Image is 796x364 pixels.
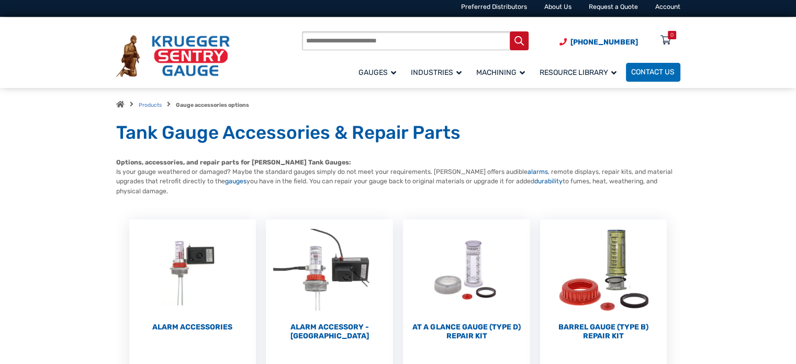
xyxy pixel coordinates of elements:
strong: Gauge accessories options [176,102,249,108]
h2: Alarm Accessories [129,323,256,332]
img: Alarm Accessories [129,219,256,321]
a: Phone Number (920) 434-8860 [559,37,638,48]
a: Visit product category Alarm Accessories [129,219,256,332]
a: About Us [544,3,571,10]
a: Visit product category At a Glance Gauge (Type D) Repair Kit [403,219,530,341]
a: Products [139,102,162,108]
img: At a Glance Gauge (Type D) Repair Kit [403,219,530,321]
h1: Tank Gauge Accessories & Repair Parts [116,122,680,145]
span: [PHONE_NUMBER] [570,38,638,47]
a: Resource Library [534,61,626,83]
div: 0 [670,31,674,39]
a: Request a Quote [589,3,638,10]
img: Alarm Accessory - DC [266,219,393,321]
a: Visit product category Barrel Gauge (Type B) Repair Kit [540,219,667,341]
a: alarms [528,168,548,175]
span: Contact Us [631,68,675,77]
a: Visit product category Alarm Accessory - DC [266,219,393,341]
span: Industries [411,68,462,77]
span: Gauges [358,68,396,77]
img: Barrel Gauge (Type B) Repair Kit [540,219,667,321]
a: Contact Us [626,63,680,82]
span: Machining [476,68,525,77]
p: Is your gauge weathered or damaged? Maybe the standard gauges simply do not meet your requirement... [116,158,680,196]
span: Resource Library [540,68,616,77]
a: Preferred Distributors [461,3,527,10]
img: Krueger Sentry Gauge [116,35,230,77]
a: Account [655,3,680,10]
strong: Options, accessories, and repair parts for [PERSON_NAME] Tank Gauges: [116,159,351,166]
h2: Barrel Gauge (Type B) Repair Kit [540,323,667,341]
h2: At a Glance Gauge (Type D) Repair Kit [403,323,530,341]
a: Machining [471,61,534,83]
a: Industries [406,61,471,83]
a: gauges [225,178,246,185]
a: durability [534,178,563,185]
h2: Alarm Accessory - [GEOGRAPHIC_DATA] [266,323,393,341]
a: Gauges [353,61,406,83]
